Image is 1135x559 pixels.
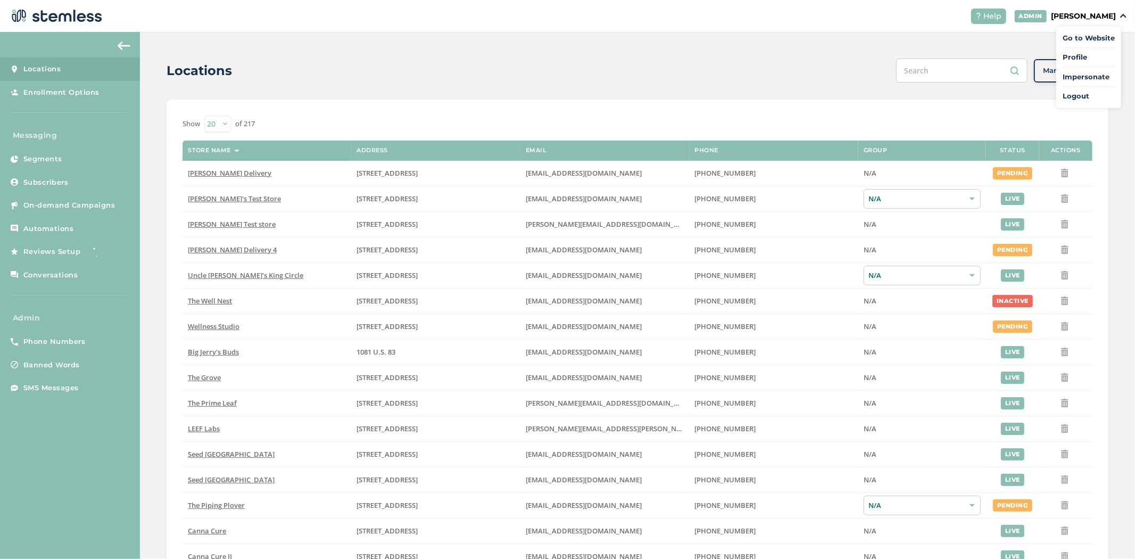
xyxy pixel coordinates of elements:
[188,450,346,459] label: Seed Portland
[864,348,981,357] label: N/A
[188,296,232,306] span: The Well Nest
[694,501,853,510] label: (508) 514-1212
[526,322,684,331] label: vmrobins@gmail.com
[188,219,276,229] span: [PERSON_NAME] Test store
[357,297,515,306] label: 1005 4th Avenue
[694,322,853,331] label: (269) 929-8463
[864,169,981,178] label: N/A
[235,119,255,129] label: of 217
[993,499,1032,512] div: pending
[188,169,346,178] label: Hazel Delivery
[1001,397,1024,409] div: live
[188,424,220,433] span: LEEF Labs
[864,496,981,515] div: N/A
[975,13,982,19] img: icon-help-white-03924b79.svg
[694,219,756,229] span: [PHONE_NUMBER]
[1043,65,1099,76] span: Manage Groups
[1082,508,1135,559] iframe: Chat Widget
[526,475,684,484] label: info@bostonseeds.com
[188,270,303,280] span: Uncle [PERSON_NAME]’s King Circle
[188,424,346,433] label: LEEF Labs
[1063,52,1115,63] a: Profile
[694,424,756,433] span: [PHONE_NUMBER]
[694,245,853,254] label: (818) 561-0790
[188,475,346,484] label: Seed Boston
[357,373,515,382] label: 8155 Center Street
[694,168,756,178] span: [PHONE_NUMBER]
[357,500,418,510] span: [STREET_ADDRESS]
[23,224,74,234] span: Automations
[188,500,245,510] span: The Piping Plover
[167,61,232,80] h2: Locations
[1039,141,1092,161] th: Actions
[23,87,100,98] span: Enrollment Options
[1015,10,1047,22] div: ADMIN
[526,219,696,229] span: [PERSON_NAME][EMAIL_ADDRESS][DOMAIN_NAME]
[23,246,81,257] span: Reviews Setup
[694,450,853,459] label: (207) 747-4648
[694,526,756,536] span: [PHONE_NUMBER]
[526,398,696,408] span: [PERSON_NAME][EMAIL_ADDRESS][DOMAIN_NAME]
[1034,59,1108,83] button: Manage Groups
[694,373,756,382] span: [PHONE_NUMBER]
[357,449,418,459] span: [STREET_ADDRESS]
[188,475,275,484] span: Seed [GEOGRAPHIC_DATA]
[357,270,418,280] span: [STREET_ADDRESS]
[864,297,981,306] label: N/A
[357,424,418,433] span: [STREET_ADDRESS]
[1000,147,1025,154] label: Status
[694,271,853,280] label: (907) 330-7833
[357,322,418,331] span: [STREET_ADDRESS]
[188,194,281,203] span: [PERSON_NAME]'s Test Store
[526,297,684,306] label: vmrobins@gmail.com
[984,11,1002,22] span: Help
[526,450,684,459] label: team@seedyourhead.com
[526,245,642,254] span: [EMAIL_ADDRESS][DOMAIN_NAME]
[864,450,981,459] label: N/A
[188,245,277,254] span: [PERSON_NAME] Delivery 4
[357,296,418,306] span: [STREET_ADDRESS]
[1001,372,1024,384] div: live
[864,266,981,285] div: N/A
[864,424,981,433] label: N/A
[188,220,346,229] label: Swapnil Test store
[357,219,418,229] span: [STREET_ADDRESS]
[694,296,756,306] span: [PHONE_NUMBER]
[694,147,718,154] label: Phone
[188,297,346,306] label: The Well Nest
[993,167,1032,179] div: pending
[694,424,853,433] label: (707) 513-9697
[896,59,1028,83] input: Search
[1001,448,1024,461] div: live
[357,501,515,510] label: 10 Main Street
[9,5,102,27] img: logo-dark-0685b13c.svg
[183,119,200,129] label: Show
[188,501,346,510] label: The Piping Plover
[526,270,642,280] span: [EMAIL_ADDRESS][DOMAIN_NAME]
[1051,11,1116,22] p: [PERSON_NAME]
[118,42,130,50] img: icon-arrow-back-accent-c549486e.svg
[694,322,756,331] span: [PHONE_NUMBER]
[694,475,756,484] span: [PHONE_NUMBER]
[23,360,80,371] span: Banned Words
[526,449,642,459] span: [EMAIL_ADDRESS][DOMAIN_NAME]
[992,295,1033,307] div: inactive
[188,245,346,254] label: Hazel Delivery 4
[694,449,756,459] span: [PHONE_NUMBER]
[526,220,684,229] label: swapnil@stemless.co
[357,450,515,459] label: 553 Congress Street
[864,245,981,254] label: N/A
[694,194,756,203] span: [PHONE_NUMBER]
[234,150,239,152] img: icon-sort-1e1d7615.svg
[23,200,115,211] span: On-demand Campaigns
[694,194,853,203] label: (503) 804-9208
[526,501,684,510] label: info@pipingplover.com
[864,220,981,229] label: N/A
[526,399,684,408] label: john@theprimeleaf.com
[357,527,515,536] label: 2720 Northwest Sheridan Road
[694,475,853,484] label: (617) 553-5922
[357,147,388,154] label: Address
[188,527,346,536] label: Canna Cure
[357,322,515,331] label: 123 Main Street
[357,475,515,484] label: 401 Centre Street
